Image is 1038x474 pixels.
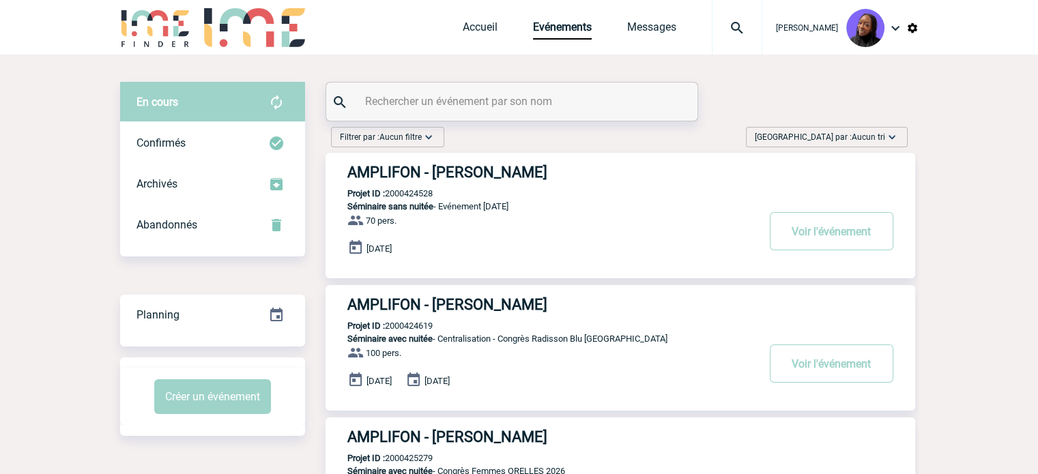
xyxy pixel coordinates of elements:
div: Retrouvez ici tous vos évènements avant confirmation [120,82,305,123]
button: Créer un événement [154,379,271,414]
p: - Centralisation - Congrès Radisson Blu [GEOGRAPHIC_DATA] [326,334,757,344]
a: AMPLIFON - [PERSON_NAME] [326,428,915,445]
span: [GEOGRAPHIC_DATA] par : [755,130,885,144]
b: Projet ID : [347,321,385,331]
span: En cours [136,95,178,108]
h3: AMPLIFON - [PERSON_NAME] [347,296,757,313]
a: AMPLIFON - [PERSON_NAME] [326,296,915,313]
span: Planning [136,308,179,321]
span: Séminaire avec nuitée [347,334,433,344]
span: Abandonnés [136,218,197,231]
span: [DATE] [366,243,392,254]
p: 2000425279 [326,453,433,463]
img: IME-Finder [120,8,191,47]
a: Messages [627,20,676,40]
span: Filtrer par : [340,130,422,144]
img: baseline_expand_more_white_24dp-b.png [885,130,899,144]
span: Aucun filtre [379,132,422,142]
h3: AMPLIFON - [PERSON_NAME] [347,428,757,445]
a: AMPLIFON - [PERSON_NAME] [326,164,915,181]
p: 2000424528 [326,188,433,198]
span: [PERSON_NAME] [776,23,838,33]
img: 131349-0.png [846,9,884,47]
button: Voir l'événement [770,344,893,383]
span: [DATE] [424,376,450,386]
input: Rechercher un événement par son nom [362,91,665,111]
span: Séminaire sans nuitée [347,201,433,211]
h3: AMPLIFON - [PERSON_NAME] [347,164,757,181]
a: Evénements [533,20,592,40]
div: Retrouvez ici tous vos événements annulés [120,205,305,246]
p: - Evénement [DATE] [326,201,757,211]
a: Planning [120,294,305,334]
span: Confirmés [136,136,186,149]
b: Projet ID : [347,453,385,463]
span: [DATE] [366,376,392,386]
p: 2000424619 [326,321,433,331]
span: 100 pers. [366,348,401,358]
button: Voir l'événement [770,212,893,250]
div: Retrouvez ici tous vos événements organisés par date et état d'avancement [120,295,305,336]
span: Aucun tri [852,132,885,142]
span: Archivés [136,177,177,190]
a: Accueil [463,20,498,40]
img: baseline_expand_more_white_24dp-b.png [422,130,435,144]
div: Retrouvez ici tous les événements que vous avez décidé d'archiver [120,164,305,205]
b: Projet ID : [347,188,385,198]
span: 70 pers. [366,216,397,226]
